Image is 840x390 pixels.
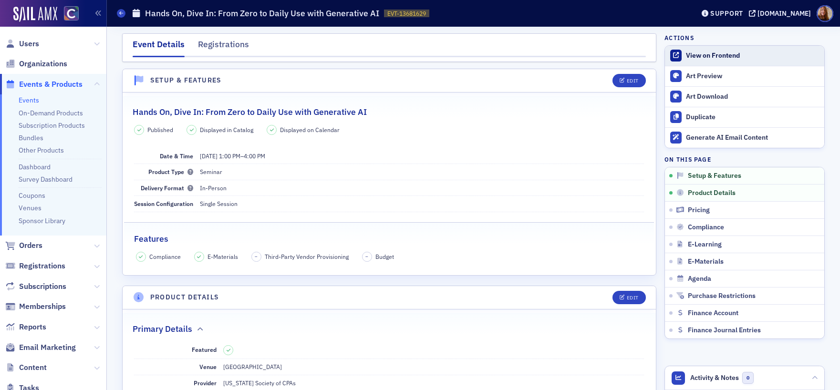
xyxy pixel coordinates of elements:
h2: Primary Details [133,323,192,335]
a: Other Products [19,146,64,154]
button: Edit [612,74,645,87]
span: Purchase Restrictions [688,292,756,300]
div: Edit [627,78,639,83]
a: Orders [5,240,42,251]
a: Art Preview [665,66,824,86]
a: Registrations [5,261,65,271]
button: Duplicate [665,107,824,127]
span: Content [19,362,47,373]
span: Third-Party Vendor Provisioning [265,252,349,261]
span: Date & Time [160,152,193,160]
span: E-Learning [688,240,722,249]
span: Users [19,39,39,49]
span: Orders [19,240,42,251]
span: Agenda [688,275,711,283]
a: Dashboard [19,163,51,171]
span: Memberships [19,301,66,312]
time: 1:00 PM [219,152,240,160]
div: Edit [627,295,639,300]
a: Users [5,39,39,49]
h1: Hands On, Dive In: From Zero to Daily Use with Generative AI [145,8,379,19]
span: Venue [199,363,217,370]
span: Session Configuration [134,200,193,207]
span: Delivery Format [141,184,193,192]
span: Setup & Features [688,172,741,180]
time: 4:00 PM [244,152,265,160]
a: Events [19,96,39,104]
a: Survey Dashboard [19,175,73,184]
span: Pricing [688,206,710,215]
span: EVT-13681629 [387,10,426,18]
h2: Hands On, Dive In: From Zero to Daily Use with Generative AI [133,106,367,118]
h4: Actions [664,33,694,42]
span: Provider [194,379,217,387]
span: Finance Journal Entries [688,326,761,335]
span: Compliance [149,252,181,261]
img: SailAMX [13,7,57,22]
div: Generate AI Email Content [686,133,819,142]
a: Subscriptions [5,281,66,292]
span: Product Type [148,168,193,175]
span: Events & Products [19,79,83,90]
a: Memberships [5,301,66,312]
span: Finance Account [688,309,738,318]
span: Subscriptions [19,281,66,292]
a: Content [5,362,47,373]
span: 0 [742,372,754,384]
button: Generate AI Email Content [665,127,824,148]
span: E-Materials [688,257,724,266]
span: Reports [19,322,46,332]
span: Budget [375,252,394,261]
button: [DOMAIN_NAME] [749,10,814,17]
div: Art Preview [686,72,819,81]
h2: Features [134,233,168,245]
a: Subscription Products [19,121,85,130]
a: Coupons [19,191,45,200]
div: View on Frontend [686,51,819,60]
span: Email Marketing [19,342,76,353]
img: SailAMX [64,6,79,21]
h4: Product Details [150,292,219,302]
div: Event Details [133,38,185,57]
span: Seminar [200,168,222,175]
a: Reports [5,322,46,332]
span: [DATE] [200,152,218,160]
span: Profile [817,5,833,22]
span: Displayed in Catalog [200,125,253,134]
span: – [200,152,265,160]
a: Organizations [5,59,67,69]
span: Single Session [200,200,238,207]
a: Art Download [665,86,824,107]
a: On-Demand Products [19,109,83,117]
a: Venues [19,204,41,212]
span: Published [147,125,173,134]
div: Art Download [686,92,819,101]
span: Compliance [688,223,724,232]
a: View on Frontend [665,46,824,66]
h4: Setup & Features [150,75,222,85]
a: Sponsor Library [19,216,65,225]
a: Email Marketing [5,342,76,353]
div: Support [710,9,743,18]
span: Registrations [19,261,65,271]
span: – [365,253,368,260]
span: Organizations [19,59,67,69]
span: E-Materials [207,252,238,261]
div: Registrations [198,38,249,56]
span: Featured [192,346,217,353]
span: In-Person [200,184,227,192]
a: Bundles [19,133,43,142]
a: View Homepage [57,6,79,22]
a: Events & Products [5,79,83,90]
span: [GEOGRAPHIC_DATA] [223,363,282,370]
span: [US_STATE] Society of CPAs [223,379,296,387]
div: Duplicate [686,113,819,122]
span: – [255,253,258,260]
span: Product Details [688,189,736,197]
span: Activity & Notes [690,373,739,383]
div: [DOMAIN_NAME] [757,9,811,18]
span: Displayed on Calendar [280,125,340,134]
button: Edit [612,291,645,304]
h4: On this page [664,155,825,164]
